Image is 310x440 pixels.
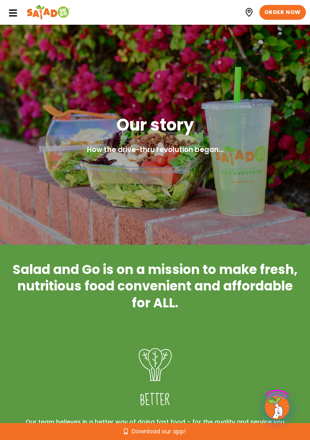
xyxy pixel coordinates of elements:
span: ORDER NOW [264,9,301,16]
h1: Our story [16,114,294,136]
h2: How the drive-thru revolution began... [16,145,294,155]
a: ORDER NOW [259,5,306,20]
h4: Better [25,392,285,410]
a: Download our app! [124,428,186,434]
img: Header logo [27,4,70,21]
span: Download our app! [132,428,186,434]
h2: Salad and Go is on a mission to make fresh, nutritious food convenient and affordable for ALL. [12,261,298,311]
h2: Our team believes in a better way of doing fast food – for the quality and service you want and d... [25,418,285,434]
